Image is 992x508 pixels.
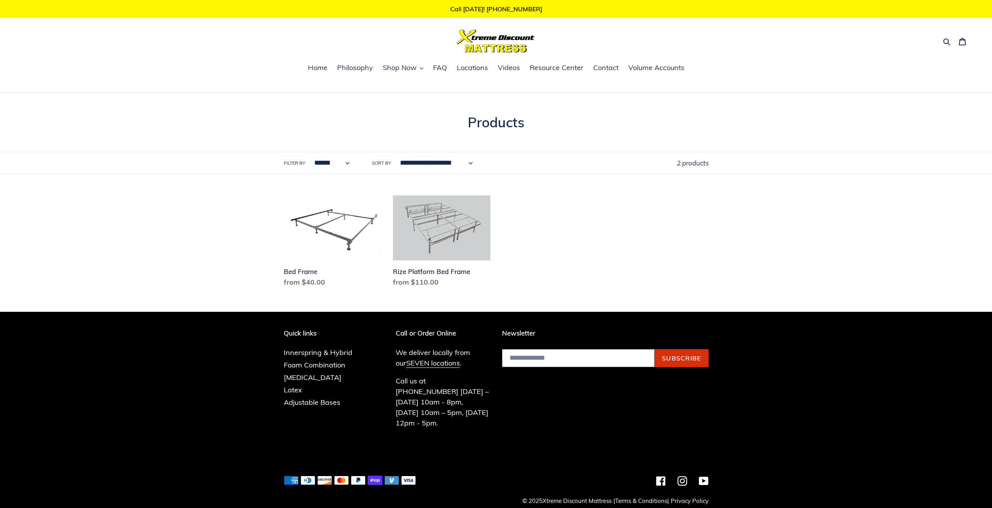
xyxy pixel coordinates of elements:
a: Xtreme Discount Mattress [543,497,612,504]
label: Sort by [372,160,391,167]
button: Subscribe [654,349,709,367]
a: Videos [494,62,524,74]
a: FAQ [429,62,451,74]
a: SEVEN locations [406,359,460,368]
input: Email address [502,349,654,367]
a: Adjustable Bases [284,398,340,407]
small: | | [614,497,669,504]
a: Locations [453,62,492,74]
a: Rize Platform Bed Frame [393,195,490,290]
a: Volume Accounts [624,62,688,74]
a: Foam Combination [284,360,345,369]
span: Philosophy [337,63,373,72]
p: Call or Order Online [396,329,490,337]
img: Xtreme Discount Mattress [457,30,535,53]
span: Resource Center [530,63,584,72]
span: Shop Now [383,63,417,72]
a: Terms & Conditions [615,497,667,504]
a: Philosophy [333,62,377,74]
a: Home [304,62,331,74]
button: Shop Now [379,62,427,74]
small: © 2025 [522,497,612,504]
a: Bed Frame [284,195,381,290]
p: Newsletter [502,329,709,337]
span: Locations [457,63,488,72]
span: Videos [498,63,520,72]
a: [MEDICAL_DATA] [284,373,341,382]
span: 2 products [677,159,709,167]
a: Innerspring & Hybrid [284,348,352,357]
a: Privacy Policy [671,497,709,504]
a: Resource Center [526,62,587,74]
span: Contact [593,63,619,72]
a: Contact [589,62,622,74]
p: We deliver locally from our . [396,347,490,368]
p: Quick links [284,329,364,337]
span: Home [308,63,327,72]
span: Subscribe [662,354,701,362]
p: Call us at [PHONE_NUMBER] [DATE] – [DATE] 10am - 8pm, [DATE] 10am – 5pm, [DATE] 12pm - 5pm. [396,376,490,428]
span: Products [468,114,524,131]
a: Latex [284,385,302,394]
span: FAQ [433,63,447,72]
span: Volume Accounts [628,63,684,72]
label: Filter by [284,160,305,167]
